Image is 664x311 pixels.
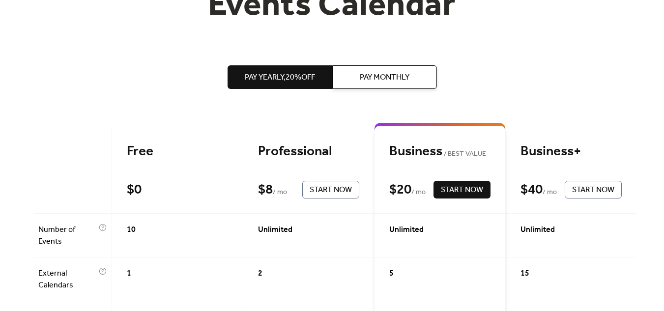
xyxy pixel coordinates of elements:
span: Pay Monthly [360,72,409,84]
button: Start Now [565,181,622,198]
div: $ 40 [520,181,543,198]
span: BEST VALUE [442,148,486,160]
span: Pay Yearly, 20% off [245,72,315,84]
span: External Calendars [38,268,96,291]
span: Start Now [310,184,352,196]
div: $ 8 [258,181,273,198]
span: Start Now [572,184,614,196]
span: 10 [127,224,136,236]
button: Start Now [433,181,491,198]
span: 15 [520,268,529,280]
span: / mo [411,187,426,198]
div: $ 0 [127,181,142,198]
div: Free [127,143,228,160]
span: Start Now [441,184,483,196]
span: Number of Events [38,224,96,248]
span: 5 [389,268,394,280]
span: Unlimited [389,224,424,236]
div: Business [389,143,491,160]
button: Start Now [302,181,359,198]
button: Pay Monthly [332,65,437,89]
div: Professional [258,143,359,160]
span: Unlimited [258,224,292,236]
span: 1 [127,268,131,280]
span: / mo [543,187,557,198]
div: $ 20 [389,181,411,198]
span: / mo [273,187,287,198]
div: Business+ [520,143,622,160]
button: Pay Yearly,20%off [228,65,332,89]
span: 2 [258,268,262,280]
span: Unlimited [520,224,555,236]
